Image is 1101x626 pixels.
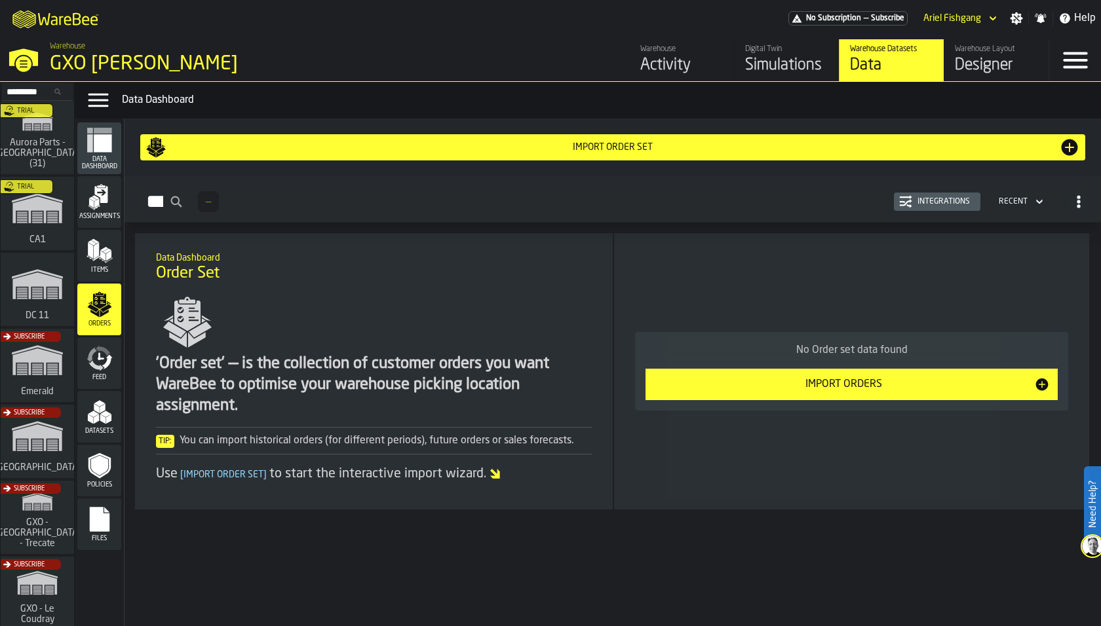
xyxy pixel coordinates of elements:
h2: button-Orders [125,176,1101,223]
label: button-toggle-Settings [1005,12,1028,25]
span: Help [1074,10,1096,26]
div: Integrations [912,197,975,206]
span: Assignments [77,213,121,220]
div: 'Order set' — is the collection of customer orders you want WareBee to optimise your warehouse pi... [156,354,592,416]
div: Data Dashboard [122,92,1096,108]
span: No Subscription [806,14,861,23]
div: Designer [955,55,1038,76]
span: — [206,197,211,206]
div: DropdownMenuValue-4 [994,194,1046,210]
span: Trial [17,183,34,191]
label: button-toggle-Help [1053,10,1101,26]
div: Menu Subscription [788,11,908,26]
li: menu Datasets [77,391,121,443]
span: Policies [77,481,121,488]
button: button-Integrations [894,193,980,211]
span: — [864,14,868,23]
li: menu Policies [77,445,121,497]
div: Data [850,55,933,76]
div: Simulations [745,55,828,76]
button: button-Import Orders [646,369,1058,400]
label: button-toggle-Menu [1049,39,1101,81]
a: link-to-/wh/i/f1b1be29-3d23-4652-af3c-6364451f8f27/designer [944,39,1049,81]
span: Orders [77,320,121,327]
span: Subscribe [14,409,45,416]
div: ButtonLoadMore-Load More-Prev-First-Last [193,191,224,212]
li: menu Orders [77,284,121,336]
div: Digital Twin [745,45,828,54]
div: DropdownMenuValue-4 [999,197,1028,206]
a: link-to-/wh/i/aa2e4adb-2cd5-4688-aa4a-ec82bcf75d46/simulations [1,101,74,177]
a: link-to-/wh/i/f1b1be29-3d23-4652-af3c-6364451f8f27/data [839,39,944,81]
label: button-toggle-Notifications [1029,12,1053,25]
div: title-Order Set [145,244,602,291]
div: ItemListCard- [135,233,613,509]
div: Import Order Set [166,142,1059,153]
a: link-to-/wh/i/f1b1be29-3d23-4652-af3c-6364451f8f27/simulations [734,39,839,81]
div: Use to start the interactive import wizard. [156,465,592,483]
li: menu Files [77,498,121,551]
div: No Order set data found [646,342,1058,358]
div: GXO [PERSON_NAME] [50,52,404,76]
div: Warehouse Layout [955,45,1038,54]
span: Subscribe [871,14,904,23]
span: Feed [77,374,121,381]
li: menu Items [77,230,121,282]
a: link-to-/wh/i/7274009e-5361-4e21-8e36-7045ee840609/simulations [1,481,74,557]
span: ] [263,470,267,479]
span: Datasets [77,428,121,435]
span: Items [77,267,121,274]
span: Order Set [156,263,220,284]
a: link-to-/wh/i/b5402f52-ce28-4f27-b3d4-5c6d76174849/simulations [1,405,74,481]
span: Warehouse [50,42,85,51]
div: Warehouse [640,45,724,54]
a: link-to-/wh/i/76e2a128-1b54-4d66-80d4-05ae4c277723/simulations [1,177,74,253]
div: You can import historical orders (for different periods), future orders or sales forecasts. [156,433,592,449]
label: button-toggle-Data Menu [80,87,117,113]
div: Warehouse Datasets [850,45,933,54]
div: Import Orders [653,377,1034,392]
button: button-Import Order Set [140,134,1085,160]
span: Subscribe [14,561,45,568]
span: [ [180,470,183,479]
a: link-to-/wh/i/2e91095d-d0fa-471d-87cf-b9f7f81665fc/simulations [1,253,74,329]
span: Subscribe [14,333,45,341]
div: DropdownMenuValue-Ariel Fishgang [923,13,981,24]
span: DC 11 [23,310,52,321]
span: Tip: [156,435,174,448]
a: link-to-/wh/i/f1b1be29-3d23-4652-af3c-6364451f8f27/pricing/ [788,11,908,26]
span: Data Dashboard [77,156,121,170]
a: link-to-/wh/i/576ff85d-1d82-4029-ae14-f0fa99bd4ee3/simulations [1,329,74,405]
li: menu Data Dashboard [77,122,121,175]
a: link-to-/wh/i/f1b1be29-3d23-4652-af3c-6364451f8f27/feed/ [629,39,734,81]
div: Activity [640,55,724,76]
span: Files [77,535,121,542]
span: Subscribe [14,485,45,492]
span: Trial [17,107,34,115]
div: DropdownMenuValue-Ariel Fishgang [918,10,999,26]
h2: Sub Title [156,250,592,263]
li: menu Assignments [77,176,121,229]
li: menu Feed [77,337,121,390]
div: ItemListCard- [614,233,1089,509]
label: Need Help? [1085,468,1100,541]
span: Import Order Set [178,470,269,479]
